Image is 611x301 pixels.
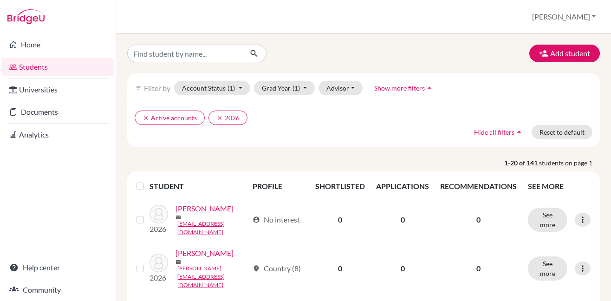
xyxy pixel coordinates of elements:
th: PROFILE [247,175,310,197]
button: Add student [529,45,600,62]
i: clear [216,115,223,121]
p: 2026 [149,272,168,283]
button: clear2026 [208,111,247,125]
button: Advisor [318,81,363,95]
button: Hide all filtersarrow_drop_up [466,125,532,139]
i: arrow_drop_up [425,83,434,92]
i: arrow_drop_up [514,127,524,137]
a: Documents [2,103,114,121]
button: Show more filtersarrow_drop_up [366,81,442,95]
a: Students [2,58,114,76]
td: 0 [370,197,435,242]
input: Find student by name... [127,45,242,62]
a: Community [2,281,114,299]
span: students on page 1 [539,158,600,168]
p: 0 [440,263,517,274]
th: RECOMMENDATIONS [435,175,522,197]
button: See more [528,256,567,281]
p: 0 [440,214,517,225]
img: Abdelgawad, Nour [149,205,168,223]
span: (1) [227,84,235,92]
div: No interest [253,214,300,225]
span: location_on [253,265,260,272]
a: Home [2,35,114,54]
td: 0 [310,197,370,242]
a: Universities [2,80,114,99]
a: [EMAIL_ADDRESS][DOMAIN_NAME] [177,220,248,236]
i: clear [143,115,149,121]
img: Bridge-U [7,9,45,24]
span: mail [175,259,181,265]
td: 0 [370,242,435,295]
span: (1) [292,84,300,92]
th: SEE MORE [522,175,596,197]
a: Help center [2,258,114,277]
button: Account Status(1) [174,81,250,95]
button: Reset to default [532,125,592,139]
th: SHORTLISTED [310,175,370,197]
td: 0 [310,242,370,295]
img: Abdelmoneim, Ahmed [149,254,168,272]
th: APPLICATIONS [370,175,435,197]
button: [PERSON_NAME] [528,8,600,26]
a: Analytics [2,125,114,144]
a: [PERSON_NAME] [175,248,234,259]
span: Filter by [144,84,170,92]
p: 2026 [149,223,168,235]
span: mail [175,215,181,220]
span: Hide all filters [474,128,514,136]
i: filter_list [135,84,142,92]
a: [PERSON_NAME][EMAIL_ADDRESS][DOMAIN_NAME] [177,264,248,289]
a: [PERSON_NAME] [175,203,234,214]
strong: 1-20 of 141 [504,158,539,168]
button: See more [528,208,567,232]
div: Country (8) [253,263,301,274]
button: clearActive accounts [135,111,205,125]
button: Grad Year(1) [254,81,315,95]
span: Show more filters [374,84,425,92]
span: account_circle [253,216,260,223]
th: STUDENT [149,175,247,197]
